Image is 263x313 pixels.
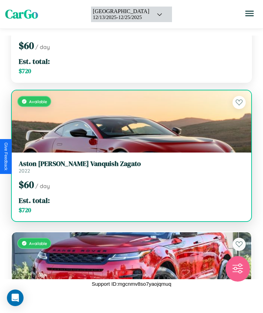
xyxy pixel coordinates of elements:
div: Open Intercom Messenger [7,290,24,306]
span: 2022 [19,168,30,174]
span: CarGo [5,6,38,22]
div: Give Feedback [3,143,8,170]
p: Support ID: mgcnmv8so7yaojqmuq [92,279,171,288]
div: [GEOGRAPHIC_DATA] [93,8,149,14]
span: / day [35,43,50,50]
span: $ 60 [19,39,34,52]
span: Est. total: [19,195,50,205]
span: Available [29,99,47,104]
div: 12 / 13 / 2025 - 12 / 25 / 2025 [93,14,149,20]
span: Est. total: [19,56,50,66]
h3: Aston [PERSON_NAME] Vanquish Zagato [19,159,244,168]
span: $ 720 [19,67,31,75]
span: $ 60 [19,178,34,191]
span: / day [35,183,50,189]
a: Aston [PERSON_NAME] Vanquish Zagato2022 [19,159,244,174]
span: Available [29,241,47,246]
span: $ 720 [19,206,31,214]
